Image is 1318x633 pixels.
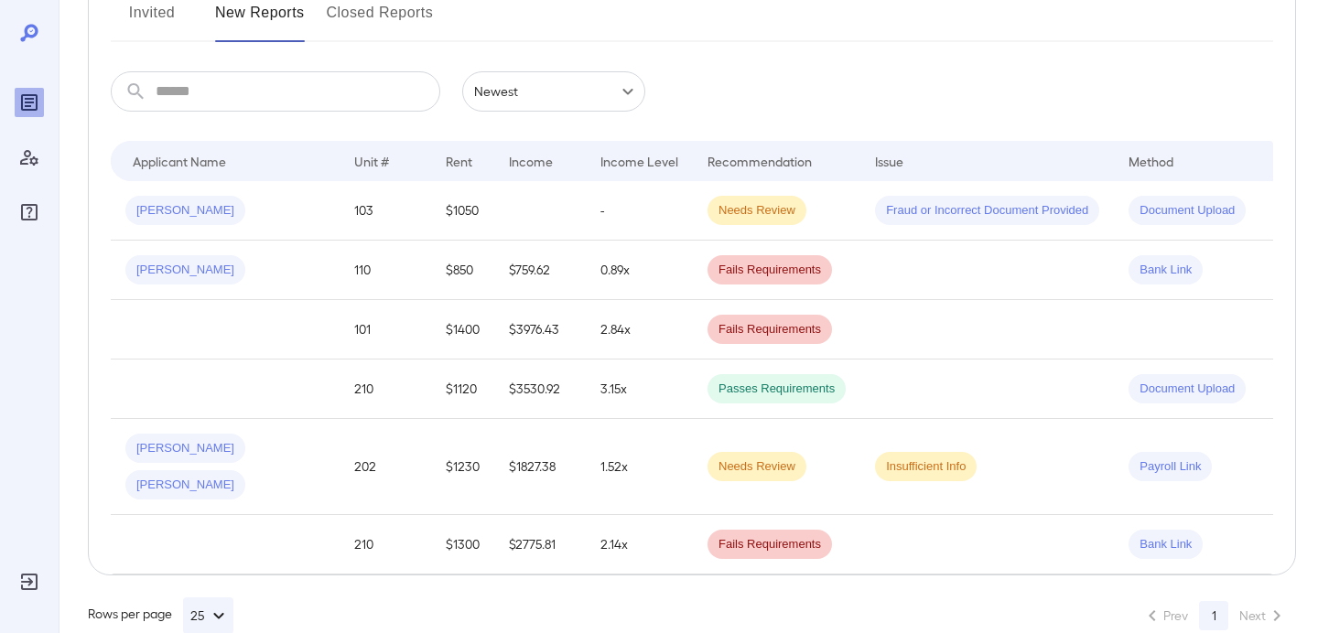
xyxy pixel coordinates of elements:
td: $1230 [431,419,494,515]
button: page 1 [1199,601,1228,630]
span: [PERSON_NAME] [125,477,245,494]
div: FAQ [15,198,44,227]
td: - [586,181,693,241]
div: Issue [875,150,904,172]
span: [PERSON_NAME] [125,202,245,220]
span: Document Upload [1129,381,1246,398]
div: Method [1129,150,1173,172]
span: Bank Link [1129,262,1203,279]
span: Payroll Link [1129,458,1212,476]
td: $1300 [431,515,494,574]
span: Document Upload [1129,202,1246,220]
span: Fraud or Incorrect Document Provided [875,202,1099,220]
td: $1827.38 [494,419,586,515]
span: Insufficient Info [875,458,977,476]
div: Rent [446,150,475,172]
span: Fails Requirements [708,321,832,338]
td: 202 [340,419,431,515]
td: 2.14x [586,515,693,574]
td: $1050 [431,181,494,241]
div: Applicant Name [133,150,226,172]
td: 101 [340,300,431,359]
td: $2775.81 [494,515,586,574]
div: Reports [15,88,44,117]
div: Manage Users [15,143,44,172]
td: 1.52x [586,419,693,515]
td: 2.84x [586,300,693,359]
span: Fails Requirements [708,262,832,279]
div: Newest [462,71,645,112]
td: $850 [431,241,494,300]
span: [PERSON_NAME] [125,262,245,279]
span: Fails Requirements [708,536,832,553]
div: Income Level [600,150,678,172]
span: [PERSON_NAME] [125,440,245,457]
td: 110 [340,241,431,300]
span: Bank Link [1129,536,1203,553]
td: $1120 [431,359,494,419]
div: Income [509,150,553,172]
div: Log Out [15,567,44,596]
div: Unit # [354,150,389,172]
td: $3976.43 [494,300,586,359]
span: Needs Review [708,202,806,220]
div: Recommendation [708,150,812,172]
span: Passes Requirements [708,381,846,398]
span: Needs Review [708,458,806,476]
nav: pagination navigation [1133,601,1296,630]
td: $1400 [431,300,494,359]
td: 103 [340,181,431,241]
td: 210 [340,515,431,574]
td: 210 [340,359,431,419]
td: 0.89x [586,241,693,300]
td: 3.15x [586,359,693,419]
td: $759.62 [494,241,586,300]
td: $3530.92 [494,359,586,419]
